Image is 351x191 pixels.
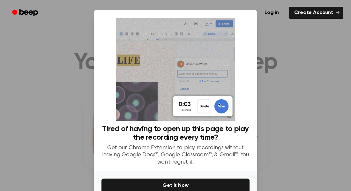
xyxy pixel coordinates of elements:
[258,5,285,20] a: Log in
[101,125,250,142] h3: Tired of having to open up this page to play the recording every time?
[101,144,250,166] p: Get our Chrome Extension to play recordings without leaving Google Docs™, Google Classroom™, & Gm...
[116,18,235,121] img: Beep extension in action
[8,7,44,19] a: Beep
[289,7,343,19] a: Create Account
